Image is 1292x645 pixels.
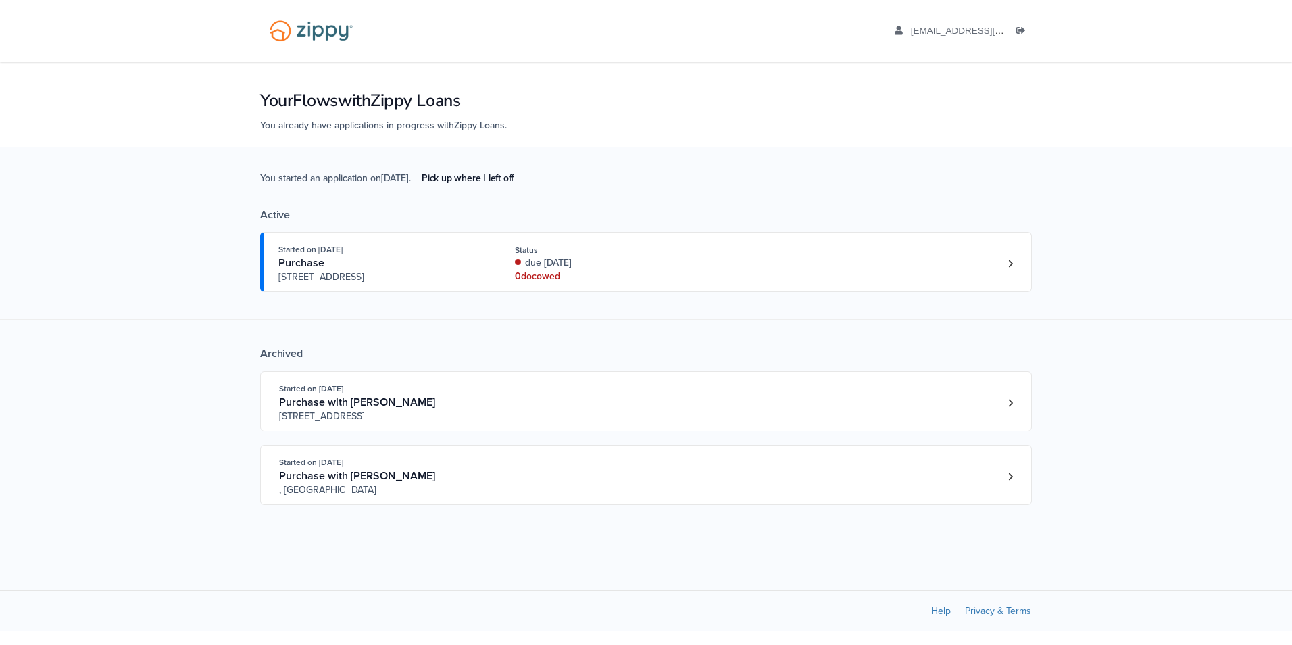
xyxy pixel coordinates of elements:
[1000,254,1020,274] a: Loan number 4206677
[931,605,951,617] a: Help
[515,270,695,283] div: 0 doc owed
[895,26,1066,39] a: edit profile
[279,384,343,393] span: Started on [DATE]
[279,396,435,409] span: Purchase with [PERSON_NAME]
[1016,26,1031,39] a: Log out
[911,26,1066,36] span: s.dorsey5@hotmail.com
[279,410,485,423] span: [STREET_ADDRESS]
[279,458,343,467] span: Started on [DATE]
[260,232,1032,292] a: Open loan 4206677
[261,14,362,48] img: Logo
[260,347,1032,360] div: Archived
[965,605,1031,617] a: Privacy & Terms
[278,245,343,254] span: Started on [DATE]
[278,256,324,270] span: Purchase
[279,483,485,497] span: , [GEOGRAPHIC_DATA]
[279,469,435,483] span: Purchase with [PERSON_NAME]
[260,445,1032,505] a: Open loan 4196537
[260,89,1032,112] h1: Your Flows with Zippy Loans
[411,167,524,189] a: Pick up where I left off
[1000,467,1020,487] a: Loan number 4196537
[260,120,507,131] span: You already have applications in progress with Zippy Loans .
[515,256,695,270] div: due [DATE]
[515,244,695,256] div: Status
[1000,393,1020,413] a: Loan number 4197546
[278,270,484,284] span: [STREET_ADDRESS]
[260,171,524,208] span: You started an application on [DATE] .
[260,371,1032,431] a: Open loan 4197546
[260,208,1032,222] div: Active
